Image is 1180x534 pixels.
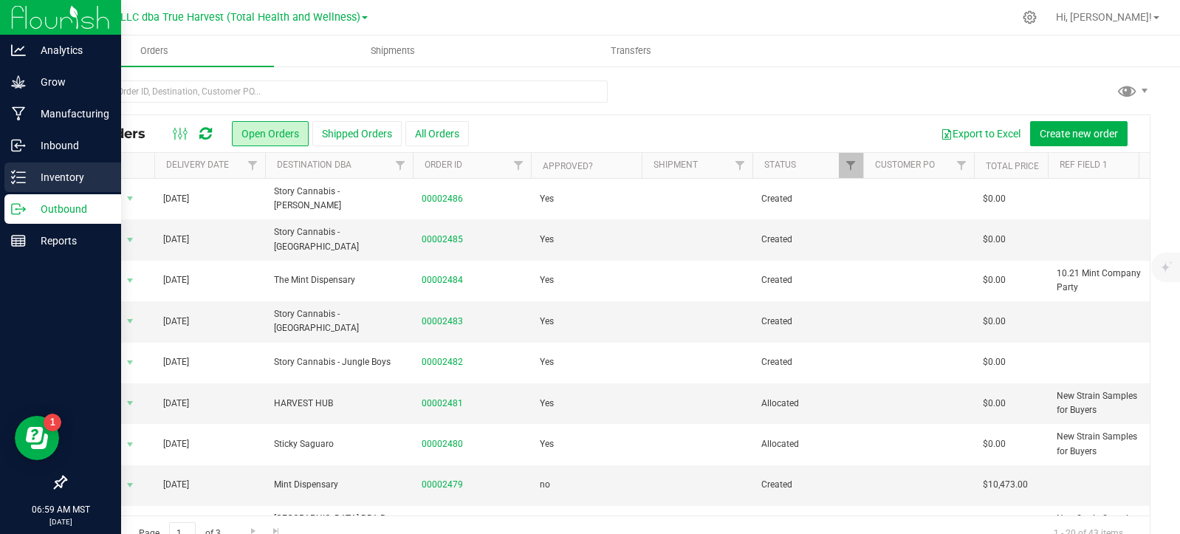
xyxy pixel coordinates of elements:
[15,416,59,460] iframe: Resource center
[983,437,1006,451] span: $0.00
[422,315,463,329] a: 00002483
[11,138,26,153] inline-svg: Inbound
[7,503,114,516] p: 06:59 AM MST
[26,73,114,91] p: Grow
[422,233,463,247] a: 00002485
[540,273,554,287] span: Yes
[422,355,463,369] a: 00002482
[761,192,854,206] span: Created
[1021,10,1039,24] div: Manage settings
[166,160,229,170] a: Delivery Date
[507,153,531,178] a: Filter
[241,153,265,178] a: Filter
[26,41,114,59] p: Analytics
[761,315,854,329] span: Created
[983,273,1006,287] span: $0.00
[591,44,671,58] span: Transfers
[121,393,140,414] span: select
[35,35,274,66] a: Orders
[983,355,1006,369] span: $0.00
[274,225,404,253] span: Story Cannabis - [GEOGRAPHIC_DATA]
[274,478,404,492] span: Mint Dispensary
[1030,121,1128,146] button: Create new order
[274,397,404,411] span: HARVEST HUB
[405,121,469,146] button: All Orders
[163,437,189,451] span: [DATE]
[44,414,61,431] iframe: Resource center unread badge
[277,160,351,170] a: Destination DBA
[121,230,140,250] span: select
[422,437,463,451] a: 00002480
[274,437,404,451] span: Sticky Saguaro
[274,273,404,287] span: The Mint Dispensary
[764,160,796,170] a: Status
[422,192,463,206] a: 00002486
[761,273,854,287] span: Created
[1134,153,1159,178] a: Filter
[120,44,188,58] span: Orders
[1057,389,1150,417] span: New Strain Samples for Buyers
[540,397,554,411] span: Yes
[425,160,462,170] a: Order ID
[65,81,608,103] input: Search Order ID, Destination, Customer PO...
[540,315,554,329] span: Yes
[388,153,413,178] a: Filter
[931,121,1030,146] button: Export to Excel
[26,137,114,154] p: Inbound
[11,75,26,89] inline-svg: Grow
[761,397,854,411] span: Allocated
[11,233,26,248] inline-svg: Reports
[540,355,554,369] span: Yes
[654,160,698,170] a: Shipment
[983,192,1006,206] span: $0.00
[163,397,189,411] span: [DATE]
[986,161,1039,171] a: Total Price
[312,121,402,146] button: Shipped Orders
[761,437,854,451] span: Allocated
[422,273,463,287] a: 00002484
[422,397,463,411] a: 00002481
[121,434,140,455] span: select
[163,315,189,329] span: [DATE]
[761,233,854,247] span: Created
[11,43,26,58] inline-svg: Analytics
[543,161,593,171] a: Approved?
[163,192,189,206] span: [DATE]
[983,315,1006,329] span: $0.00
[26,200,114,218] p: Outbound
[26,232,114,250] p: Reports
[7,516,114,527] p: [DATE]
[540,437,554,451] span: Yes
[983,397,1006,411] span: $0.00
[1056,11,1152,23] span: Hi, [PERSON_NAME]!
[121,270,140,291] span: select
[950,153,974,178] a: Filter
[26,105,114,123] p: Manufacturing
[839,153,863,178] a: Filter
[512,35,750,66] a: Transfers
[351,44,435,58] span: Shipments
[121,188,140,209] span: select
[875,160,935,170] a: Customer PO
[422,478,463,492] a: 00002479
[121,311,140,332] span: select
[1040,128,1118,140] span: Create new order
[274,185,404,213] span: Story Cannabis - [PERSON_NAME]
[540,233,554,247] span: Yes
[43,11,360,24] span: DXR FINANCE 4 LLC dba True Harvest (Total Health and Wellness)
[163,273,189,287] span: [DATE]
[163,478,189,492] span: [DATE]
[274,355,404,369] span: Story Cannabis - Jungle Boys
[274,35,512,66] a: Shipments
[121,352,140,373] span: select
[1057,430,1150,458] span: New Strain Samples for Buyers
[11,170,26,185] inline-svg: Inventory
[121,475,140,496] span: select
[540,478,550,492] span: no
[728,153,752,178] a: Filter
[1060,160,1108,170] a: Ref Field 1
[540,192,554,206] span: Yes
[761,478,854,492] span: Created
[11,202,26,216] inline-svg: Outbound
